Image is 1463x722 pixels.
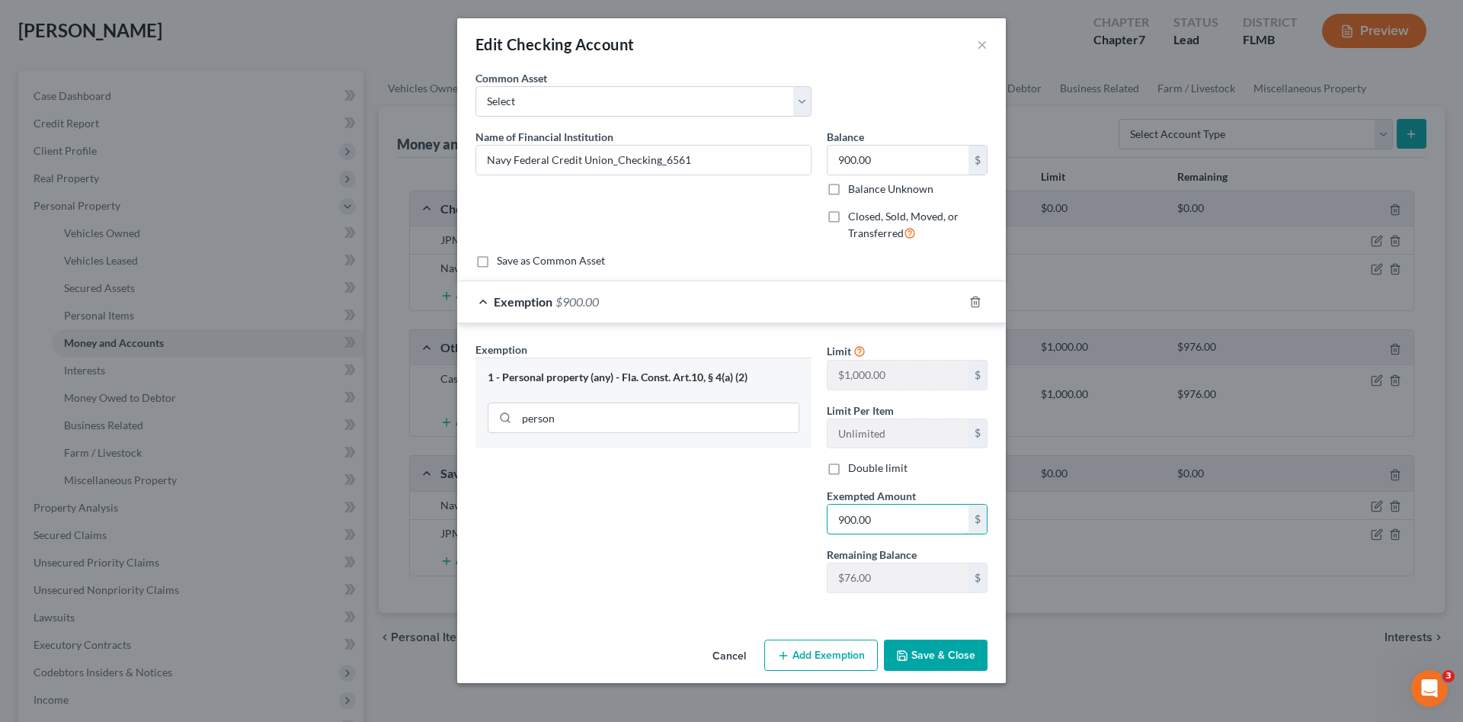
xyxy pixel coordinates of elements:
[764,640,878,672] button: Add Exemption
[517,403,799,432] input: Search exemption rules...
[700,641,758,672] button: Cancel
[475,343,527,356] span: Exemption
[475,34,634,55] div: Edit Checking Account
[828,505,968,534] input: 0.00
[555,294,599,309] span: $900.00
[884,640,988,672] button: Save & Close
[1411,670,1448,707] iframe: Intercom live chat
[488,371,799,385] div: 1 - Personal property (any) - Fla. Const. Art.10, § 4(a) (2)
[968,146,987,175] div: $
[828,361,968,390] input: --
[828,419,968,448] input: --
[828,146,968,175] input: 0.00
[827,547,917,563] label: Remaining Balance
[475,70,547,86] label: Common Asset
[497,253,605,268] label: Save as Common Asset
[848,460,908,476] label: Double limit
[977,35,988,53] button: ×
[848,210,959,239] span: Closed, Sold, Moved, or Transferred
[848,181,933,197] label: Balance Unknown
[476,146,811,175] input: Enter name...
[494,294,552,309] span: Exemption
[827,345,851,358] span: Limit
[968,563,987,592] div: $
[475,130,613,143] span: Name of Financial Institution
[827,129,864,145] label: Balance
[968,505,987,534] div: $
[828,563,968,592] input: --
[827,403,894,419] label: Limit Per Item
[1442,670,1455,682] span: 3
[968,419,987,448] div: $
[968,361,987,390] div: $
[827,489,916,502] span: Exempted Amount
